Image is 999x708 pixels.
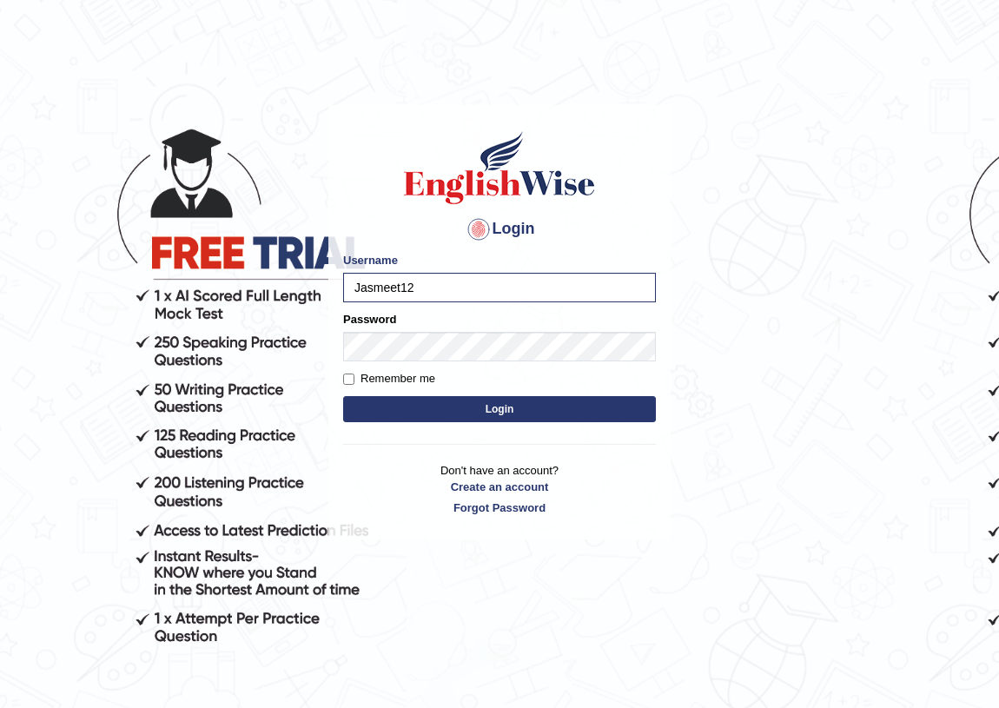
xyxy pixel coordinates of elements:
[400,129,599,207] img: Logo of English Wise sign in for intelligent practice with AI
[343,215,656,243] h4: Login
[343,374,354,385] input: Remember me
[343,500,656,516] a: Forgot Password
[343,396,656,422] button: Login
[343,311,396,328] label: Password
[343,370,435,387] label: Remember me
[343,479,656,495] a: Create an account
[343,252,398,268] label: Username
[343,462,656,516] p: Don't have an account?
